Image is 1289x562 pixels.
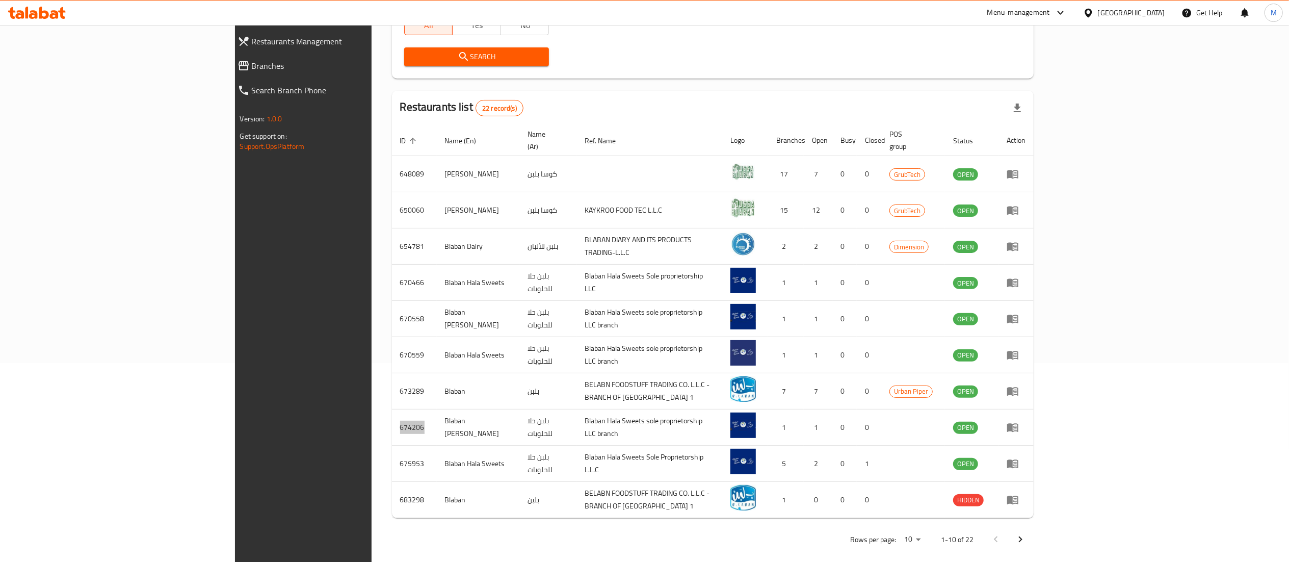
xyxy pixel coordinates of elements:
[832,192,857,228] td: 0
[768,265,804,301] td: 1
[832,301,857,337] td: 0
[519,446,577,482] td: بلبن حلا للحلويات
[889,128,933,152] span: POS group
[857,192,881,228] td: 0
[850,533,896,546] p: Rows per page:
[519,265,577,301] td: بلبن حلا للحلويات
[1007,385,1025,397] div: Menu
[457,18,497,33] span: Yes
[832,482,857,518] td: 0
[804,156,832,192] td: 7
[585,135,629,147] span: Ref. Name
[392,125,1034,518] table: enhanced table
[1007,313,1025,325] div: Menu
[953,168,978,181] div: OPEN
[519,228,577,265] td: بلبن للألبان
[768,192,804,228] td: 15
[730,340,756,366] img: Blaban Hala Sweets
[1098,7,1165,18] div: [GEOGRAPHIC_DATA]
[953,386,978,397] span: OPEN
[505,18,545,33] span: No
[576,192,722,228] td: KAYKROO FOOD TEC L.L.C
[240,112,265,125] span: Version:
[832,373,857,410] td: 0
[987,7,1050,19] div: Menu-management
[1007,349,1025,361] div: Menu
[445,135,490,147] span: Name (En)
[576,482,722,518] td: BELABN FOODSTUFF TRADING CO. L.L.C - BRANCH OF [GEOGRAPHIC_DATA] 1
[240,140,305,153] a: Support.OpsPlatform
[730,304,756,329] img: Blaban Hala Sweet
[1007,204,1025,216] div: Menu
[400,99,523,116] h2: Restaurants list
[890,205,925,217] span: GrubTech
[229,29,450,54] a: Restaurants Management
[476,104,523,113] span: 22 record(s)
[768,156,804,192] td: 17
[953,422,978,433] span: OPEN
[832,446,857,482] td: 0
[890,169,925,181] span: GrubTech
[519,156,577,192] td: كوسا بلبن
[437,373,519,410] td: Blaban
[768,301,804,337] td: 1
[1007,276,1025,289] div: Menu
[953,135,986,147] span: Status
[437,228,519,265] td: Blaban Dairy
[890,386,932,397] span: Urban Piper
[832,156,857,192] td: 0
[953,313,978,325] span: OPEN
[519,410,577,446] td: بلبن حلا للحلويات
[832,337,857,373] td: 0
[768,410,804,446] td: 1
[857,373,881,410] td: 0
[267,112,282,125] span: 1.0.0
[1007,421,1025,433] div: Menu
[412,50,541,63] span: Search
[409,18,449,33] span: All
[953,458,978,470] span: OPEN
[953,494,984,506] div: HIDDEN
[768,373,804,410] td: 7
[953,241,978,253] span: OPEN
[804,446,832,482] td: 2
[576,373,722,410] td: BELABN FOODSTUFF TRADING CO. L.L.C - BRANCH OF [GEOGRAPHIC_DATA] 1
[804,410,832,446] td: 1
[768,482,804,518] td: 1
[730,232,756,257] img: Blaban Dairy
[857,228,881,265] td: 0
[437,192,519,228] td: [PERSON_NAME]
[1007,240,1025,252] div: Menu
[857,156,881,192] td: 0
[437,446,519,482] td: Blaban Hala Sweets
[804,125,832,156] th: Open
[804,373,832,410] td: 7
[576,446,722,482] td: Blaban Hala Sweets Sole Proprietorship L.L.C
[953,386,978,398] div: OPEN
[519,337,577,373] td: بلبن حلا للحلويات
[900,532,925,547] div: Rows per page:
[519,301,577,337] td: بلبن حلا للحلويات
[576,410,722,446] td: Blaban Hala Sweets sole proprietorship LLC branch
[953,277,978,289] span: OPEN
[1008,527,1033,552] button: Next page
[804,301,832,337] td: 1
[476,100,523,116] div: Total records count
[857,125,881,156] th: Closed
[437,301,519,337] td: Blaban [PERSON_NAME]
[730,449,756,474] img: Blaban Hala Sweets
[1007,457,1025,470] div: Menu
[953,205,978,217] span: OPEN
[437,482,519,518] td: Blaban
[437,156,519,192] td: [PERSON_NAME]
[941,533,974,546] p: 1-10 of 22
[768,228,804,265] td: 2
[730,376,756,402] img: Blaban
[519,192,577,228] td: كوسا بلبن
[722,125,768,156] th: Logo
[240,130,287,143] span: Get support on:
[857,301,881,337] td: 0
[1007,168,1025,180] div: Menu
[730,413,756,438] img: Blaban Hala Sweet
